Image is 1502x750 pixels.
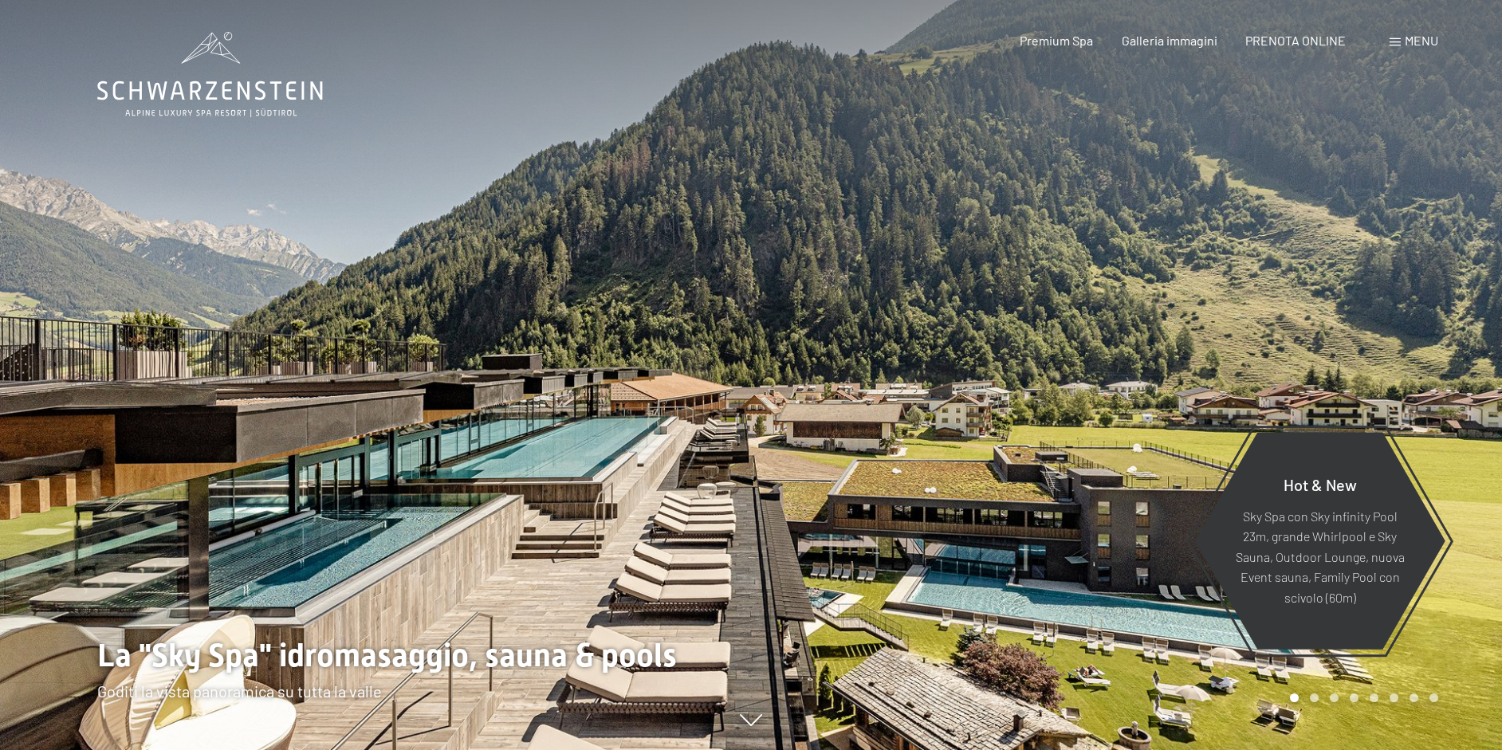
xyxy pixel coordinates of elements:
span: Hot & New [1284,474,1357,493]
a: PRENOTA ONLINE [1245,33,1346,48]
div: Carousel Pagination [1284,693,1438,702]
a: Hot & New Sky Spa con Sky infinity Pool 23m, grande Whirlpool e Sky Sauna, Outdoor Lounge, nuova ... [1193,431,1446,650]
div: Carousel Page 2 [1310,693,1319,702]
span: Menu [1405,33,1438,48]
a: Premium Spa [1020,33,1093,48]
div: Carousel Page 8 [1429,693,1438,702]
div: Carousel Page 3 [1330,693,1339,702]
div: Carousel Page 1 (Current Slide) [1290,693,1299,702]
div: Carousel Page 6 [1390,693,1398,702]
div: Carousel Page 5 [1370,693,1378,702]
div: Carousel Page 7 [1410,693,1418,702]
div: Carousel Page 4 [1350,693,1358,702]
p: Sky Spa con Sky infinity Pool 23m, grande Whirlpool e Sky Sauna, Outdoor Lounge, nuova Event saun... [1233,505,1406,607]
a: Galleria immagini [1122,33,1217,48]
